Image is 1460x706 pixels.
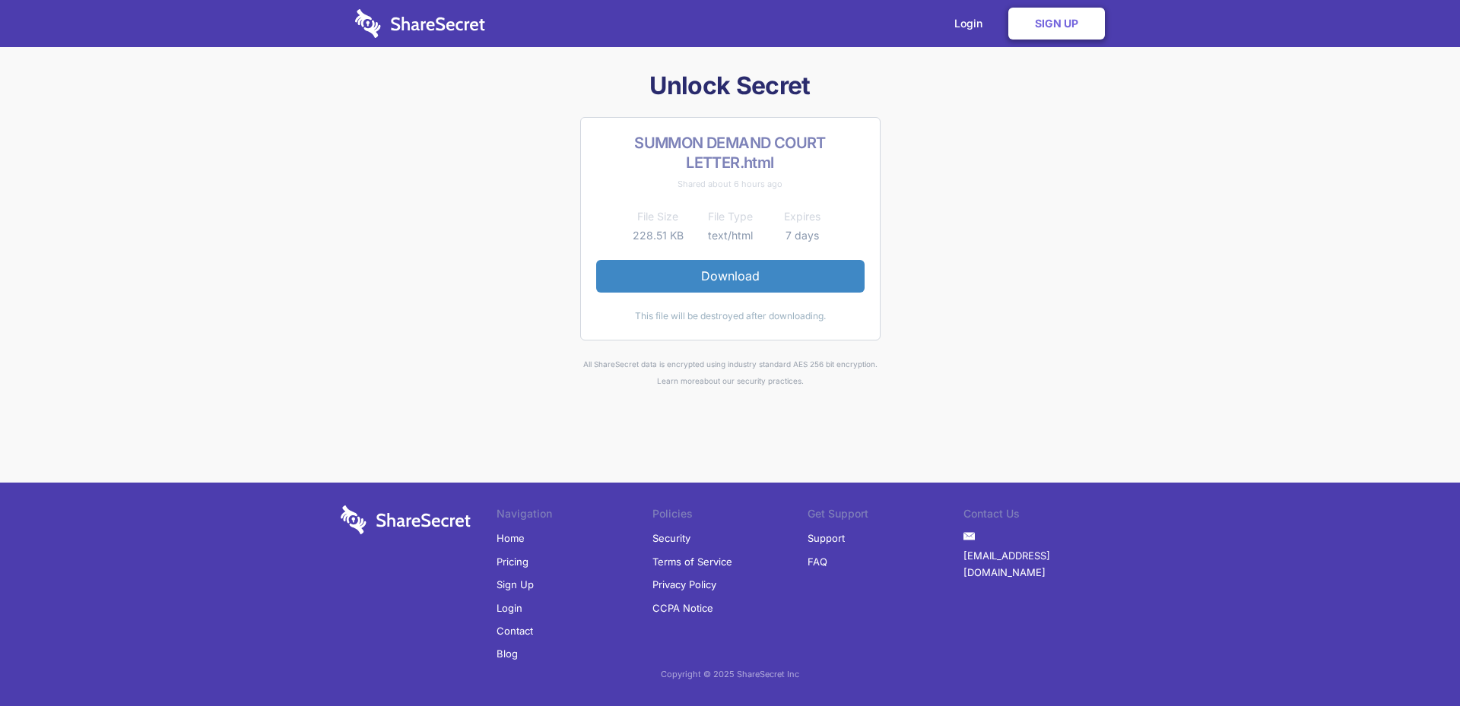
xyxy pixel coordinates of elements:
h2: SUMMON DEMAND COURT LETTER.html [596,133,865,173]
a: CCPA Notice [652,597,713,619]
a: Home [497,527,525,549]
h1: Unlock Secret [335,70,1125,102]
th: Expires [766,207,839,226]
li: Get Support [808,505,963,527]
div: Shared about 6 hours ago [596,176,865,192]
a: Download [596,260,865,292]
a: Contact [497,619,533,642]
a: Terms of Service [652,550,732,573]
a: Blog [497,642,518,665]
div: This file will be destroyed after downloading. [596,308,865,325]
a: Learn more [657,376,700,385]
img: logo-wordmark-white-trans-d4663122ce5f474addd5e946df7df03e33cb6a1c49d2221995e7729f52c070b2.svg [341,505,471,534]
a: Sign Up [1008,8,1105,40]
a: [EMAIL_ADDRESS][DOMAIN_NAME] [963,544,1119,584]
th: File Size [622,207,694,226]
th: File Type [694,207,766,226]
td: text/html [694,226,766,245]
a: Security [652,527,690,549]
a: Login [497,597,522,619]
div: All ShareSecret data is encrypted using industry standard AES 256 bit encryption. about our secur... [335,356,1125,390]
td: 228.51 KB [622,226,694,245]
td: 7 days [766,226,839,245]
a: FAQ [808,550,827,573]
a: Privacy Policy [652,573,716,596]
a: Pricing [497,550,528,573]
a: Support [808,527,845,549]
li: Navigation [497,505,652,527]
img: logo-wordmark-white-trans-d4663122ce5f474addd5e946df7df03e33cb6a1c49d2221995e7729f52c070b2.svg [355,9,485,38]
li: Policies [652,505,808,527]
a: Sign Up [497,573,534,596]
li: Contact Us [963,505,1119,527]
